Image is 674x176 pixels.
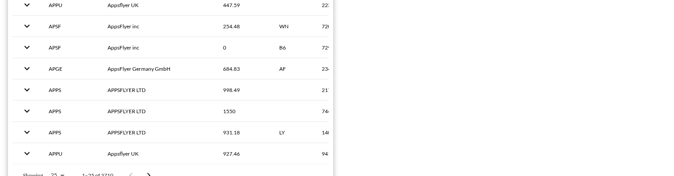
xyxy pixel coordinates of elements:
th: APPSFLYER LTD [100,80,216,100]
th: 998.49 [216,80,272,100]
th: 684.83 [216,58,272,79]
th: LY [272,122,315,143]
th: 941435728 [315,143,378,164]
button: expand row [19,19,35,34]
button: expand row [19,61,35,76]
th: APSF [42,16,100,37]
th: APPS [42,122,100,143]
th: 927.46 [216,143,272,164]
th: AppsFlyer inc [100,16,216,37]
th: 2342855862 [315,58,378,79]
th: 0 [216,37,272,58]
th: 7202023833 [315,16,378,37]
th: 931.18 [216,122,272,143]
th: 254.48 [216,16,272,37]
th: AF [272,58,315,79]
th: AppsFlyer inc [100,37,216,58]
th: APSF [42,37,100,58]
th: 1550 [216,101,272,122]
th: AppsFlyer Germany GmbH [100,58,216,79]
th: APPS [42,80,100,100]
th: APPS [42,101,100,122]
button: expand row [19,146,35,161]
th: B6 [272,37,315,58]
th: APPSFLYER LTD [100,122,216,143]
th: WN [272,16,315,37]
button: expand row [19,125,35,140]
th: APPU [42,143,100,164]
button: expand row [19,103,35,119]
button: expand row [19,40,35,55]
th: APGE [42,58,100,79]
th: 1404926642 [315,122,378,143]
th: 7444SF029632 [315,101,378,122]
th: APPSFLYER LTD [100,101,216,122]
th: Appsflyer UK [100,143,216,164]
th: 2176317900 [315,80,378,100]
button: expand row [19,82,35,97]
th: 7297817196 [315,37,378,58]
